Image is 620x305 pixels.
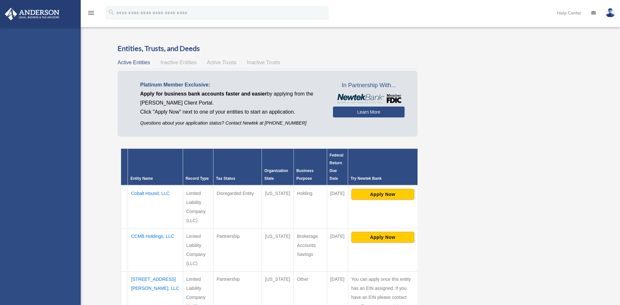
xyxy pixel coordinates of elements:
[140,89,323,107] p: by applying from the [PERSON_NAME] Client Portal.
[262,229,294,271] td: [US_STATE]
[140,107,323,117] p: Click "Apply Now" next to one of your entities to start an application.
[108,9,115,16] i: search
[351,232,414,243] button: Apply Now
[262,185,294,229] td: [US_STATE]
[160,60,197,65] span: Inactive Entities
[3,8,61,20] img: Anderson Advisors Platinum Portal
[333,80,404,91] span: In Partnership With...
[213,185,262,229] td: Disregarded Entity
[207,60,237,65] span: Active Trusts
[183,149,213,186] th: Record Type
[336,94,401,104] img: NewtekBankLogoSM.png
[351,189,414,200] button: Apply Now
[262,149,294,186] th: Organization State
[247,60,280,65] span: Inactive Trusts
[87,9,95,17] i: menu
[213,149,262,186] th: Tax Status
[128,229,183,271] td: CCMB Holdings, LLC
[327,149,348,186] th: Federal Return Due Date
[605,8,615,17] img: User Pic
[294,229,327,271] td: Brokerage Accounts Savings
[140,91,267,97] span: Apply for business bank accounts faster and easier
[183,229,213,271] td: Limited Liability Company (LLC)
[294,149,327,186] th: Business Purpose
[140,80,323,89] p: Platinum Member Exclusive:
[140,119,323,127] p: Questions about your application status? Contact Newtek at [PHONE_NUMBER]
[294,185,327,229] td: Holding
[213,229,262,271] td: Partnership
[327,185,348,229] td: [DATE]
[87,11,95,17] a: menu
[351,175,415,182] div: Try Newtek Bank
[118,44,418,54] h3: Entities, Trusts, and Deeds
[128,185,183,229] td: Cobalt Hound, LLC
[128,149,183,186] th: Entity Name
[118,60,150,65] span: Active Entities
[333,107,404,117] a: Learn More
[327,229,348,271] td: [DATE]
[183,185,213,229] td: Limited Liability Company (LLC)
